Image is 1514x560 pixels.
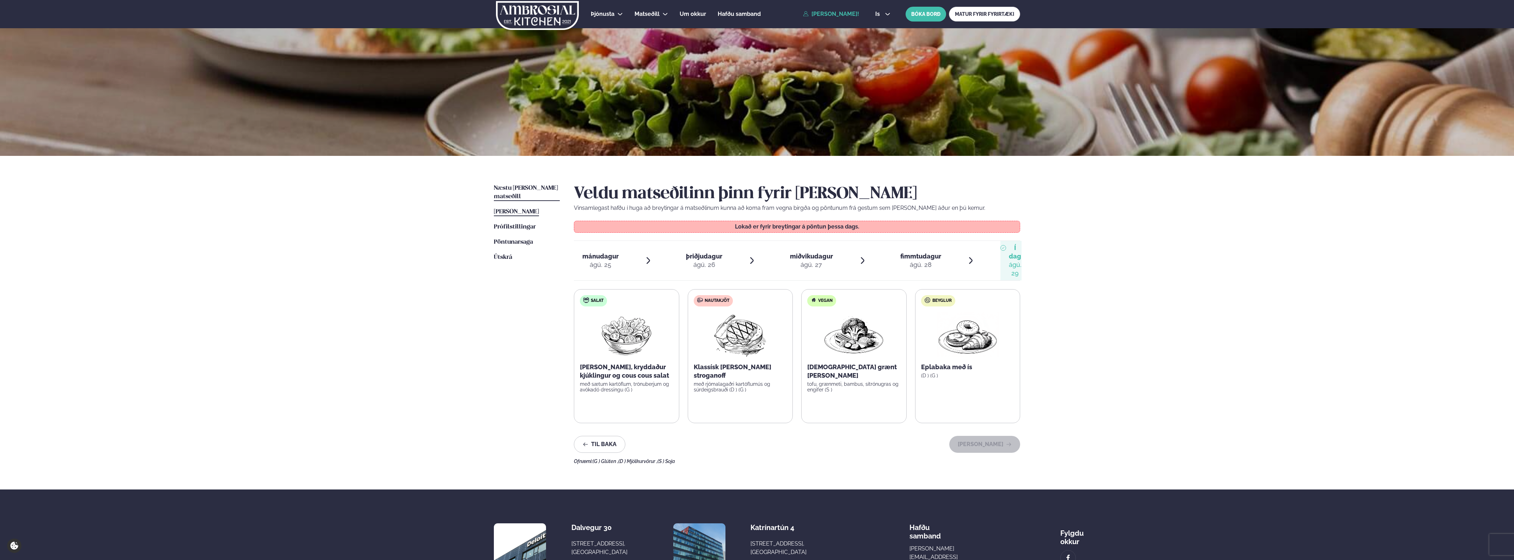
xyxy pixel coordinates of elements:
button: is [870,11,896,17]
div: Dalvegur 30 [571,523,627,532]
span: fimmtudagur [900,252,941,260]
span: Salat [591,298,603,304]
a: MATUR FYRIR FYRIRTÆKI [949,7,1020,22]
a: Hafðu samband [718,10,761,18]
button: Til baka [574,436,625,453]
span: Nautakjöt [705,298,729,304]
span: þriðjudagur [686,252,722,260]
div: Fylgdu okkur [1060,523,1084,546]
span: (D ) Mjólkurvörur , [618,458,657,464]
img: Vegan.svg [811,297,816,303]
span: (S ) Soja [657,458,675,464]
span: (G ) Glúten , [593,458,618,464]
p: Lokað er fyrir breytingar á pöntun þessa dags. [581,224,1013,230]
span: Í dag [1009,244,1022,261]
p: tofu, grænmeti, bambus, sítrónugras og engifer (S ) [807,381,901,392]
a: [PERSON_NAME] [494,208,539,216]
img: bagle-new-16px.svg [925,297,931,303]
img: beef.svg [697,297,703,303]
a: Næstu [PERSON_NAME] matseðill [494,184,560,201]
img: Croissant.png [937,312,999,357]
img: salad.svg [583,297,589,303]
span: Pöntunarsaga [494,239,533,245]
p: [PERSON_NAME], kryddaður kjúklingur og cous cous salat [580,363,673,380]
p: (D ) (G ) [921,373,1015,378]
a: Útskrá [494,253,512,262]
span: [PERSON_NAME] [494,209,539,215]
span: Næstu [PERSON_NAME] matseðill [494,185,558,200]
a: [PERSON_NAME]! [803,11,859,17]
p: Vinsamlegast hafðu í huga að breytingar á matseðlinum kunna að koma fram vegna birgða og pöntunum... [574,204,1020,212]
span: miðvikudagur [790,252,833,260]
img: Salad.png [595,312,658,357]
span: Matseðill [635,11,660,17]
button: [PERSON_NAME] [949,436,1020,453]
span: Þjónusta [591,11,614,17]
div: ágú. 29 [1009,261,1022,278]
a: Prófílstillingar [494,223,536,231]
div: Katrínartún 4 [750,523,807,532]
div: ágú. 27 [790,261,833,269]
h2: Veldu matseðilinn þinn fyrir [PERSON_NAME] [574,184,1020,204]
span: Beyglur [932,298,952,304]
a: Matseðill [635,10,660,18]
span: Hafðu samband [909,518,941,540]
button: BÓKA BORÐ [906,7,946,22]
p: Klassísk [PERSON_NAME] stroganoff [694,363,787,380]
a: Þjónusta [591,10,614,18]
p: [DEMOGRAPHIC_DATA] grænt [PERSON_NAME] [807,363,901,380]
img: Vegan.png [823,312,885,357]
a: Pöntunarsaga [494,238,533,246]
div: ágú. 25 [582,261,619,269]
a: Um okkur [680,10,706,18]
div: [STREET_ADDRESS], [GEOGRAPHIC_DATA] [750,540,807,556]
div: [STREET_ADDRESS], [GEOGRAPHIC_DATA] [571,540,627,556]
span: is [875,11,882,17]
div: Ofnæmi: [574,458,1020,464]
img: Beef-Meat.png [709,312,771,357]
span: Útskrá [494,254,512,260]
span: mánudagur [582,252,619,260]
div: ágú. 28 [900,261,941,269]
span: Vegan [818,298,833,304]
a: Cookie settings [7,538,22,553]
p: með rjómalagaðri kartöflumús og súrdeigsbrauði (D ) (G ) [694,381,787,392]
span: Um okkur [680,11,706,17]
span: Hafðu samband [718,11,761,17]
div: ágú. 26 [686,261,722,269]
img: logo [495,1,580,30]
p: Eplabaka með ís [921,363,1015,371]
p: með sætum kartöflum, trönuberjum og avókadó dressingu (G ) [580,381,673,392]
span: Prófílstillingar [494,224,536,230]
